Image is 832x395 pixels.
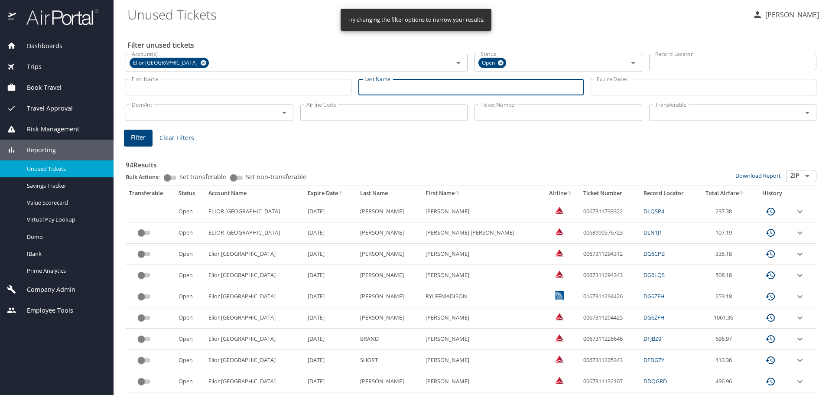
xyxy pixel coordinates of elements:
td: Elior [GEOGRAPHIC_DATA] [205,286,304,307]
span: Set non-transferable [246,174,306,180]
span: IBank [27,250,103,258]
img: Delta Airlines [555,270,564,278]
img: Delta Airlines [555,376,564,385]
td: [PERSON_NAME] [357,222,422,244]
button: expand row [795,313,805,323]
td: Elior [GEOGRAPHIC_DATA] [205,350,304,371]
button: sort [567,191,573,196]
td: 107.19 [697,222,754,244]
img: icon-airportal.png [8,9,17,26]
td: 0068990576723 [580,222,640,244]
span: Elior [GEOGRAPHIC_DATA] [130,59,203,68]
td: 0067311294343 [580,265,640,286]
td: 696.97 [697,329,754,350]
span: Virtual Pay Lookup [27,215,103,224]
td: Elior [GEOGRAPHIC_DATA] [205,265,304,286]
p: [PERSON_NAME] [763,10,819,20]
img: Delta Airlines [555,248,564,257]
div: Elior [GEOGRAPHIC_DATA] [130,58,209,68]
td: Open [175,371,205,392]
td: [DATE] [304,222,357,244]
h1: Unused Tickets [127,1,745,28]
td: Elior [GEOGRAPHIC_DATA] [205,371,304,392]
span: Travel Approval [16,104,73,113]
td: BRAND [357,329,422,350]
td: Elior [GEOGRAPHIC_DATA] [205,329,304,350]
span: Reporting [16,145,56,155]
th: Ticket Number [580,186,640,201]
a: DG6ZFH [643,313,664,321]
td: [DATE] [304,244,357,265]
a: DG6ZFH [643,292,664,300]
th: History [754,186,791,201]
button: sort [338,191,344,196]
td: 496.96 [697,371,754,392]
th: Last Name [357,186,422,201]
td: [PERSON_NAME] [422,371,542,392]
td: 0067311226646 [580,329,640,350]
img: United Airlines [555,291,564,300]
td: [DATE] [304,265,357,286]
td: [PERSON_NAME] [PERSON_NAME] [422,222,542,244]
td: Open [175,286,205,307]
button: expand row [795,334,805,344]
button: Open [801,170,813,182]
button: expand row [795,376,805,387]
td: 410.36 [697,350,754,371]
a: DFDG7Y [643,356,664,364]
td: Open [175,307,205,329]
button: Filter [124,130,153,147]
td: [PERSON_NAME] [422,350,542,371]
span: Filter [131,132,146,143]
th: Account Name [205,186,304,201]
button: expand row [795,270,805,281]
span: Domo [27,233,103,241]
button: Open [278,107,290,119]
span: Prime Analytics [27,267,103,275]
h2: Filter unused tickets [127,38,818,52]
button: [PERSON_NAME] [749,7,822,23]
div: Open [478,58,506,68]
td: [PERSON_NAME] [422,201,542,222]
div: Transferable [129,189,172,197]
td: 0067311205343 [580,350,640,371]
button: expand row [795,206,805,217]
button: expand row [795,228,805,238]
a: DDQGRD [643,377,667,385]
td: [PERSON_NAME] [357,286,422,307]
td: 0167311294426 [580,286,640,307]
td: Open [175,244,205,265]
h3: 94 Results [126,155,816,170]
img: Delta Airlines [555,333,564,342]
td: SHORT [357,350,422,371]
span: Book Travel [16,83,62,92]
a: DG6CPB [643,250,665,258]
img: Delta Airlines [555,206,564,215]
span: Employee Tools [16,306,73,315]
td: [PERSON_NAME] [357,244,422,265]
td: 508.18 [697,265,754,286]
td: [DATE] [304,329,357,350]
img: Delta Airlines [555,227,564,236]
th: Airline [543,186,580,201]
td: [DATE] [304,371,357,392]
a: DG6LQS [643,271,665,279]
th: Total Airfare [697,186,754,201]
td: 0067311294425 [580,307,640,329]
span: Dashboards [16,41,62,51]
span: Open [478,59,500,68]
td: 237.38 [697,201,754,222]
td: Elior [GEOGRAPHIC_DATA] [205,307,304,329]
span: Value Scorecard [27,199,103,207]
img: Delta Airlines [555,312,564,321]
button: expand row [795,249,805,259]
a: Download Report [735,172,781,180]
span: Savings Tracker [27,182,103,190]
td: 0067311294312 [580,244,640,265]
button: Open [801,107,813,119]
td: [DATE] [304,350,357,371]
span: Risk Management [16,124,79,134]
a: DLN1J1 [643,229,662,236]
button: Clear Filters [156,130,198,146]
th: Status [175,186,205,201]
